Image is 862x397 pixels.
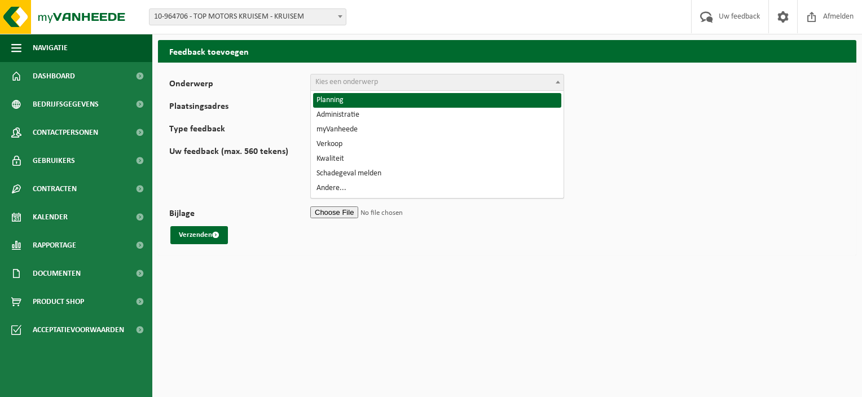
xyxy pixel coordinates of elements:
span: Documenten [33,259,81,288]
li: Verkoop [313,137,561,152]
li: Kwaliteit [313,152,561,166]
li: Administratie [313,108,561,122]
li: Planning [313,93,561,108]
li: Andere... [313,181,561,196]
label: Bijlage [169,209,310,220]
span: 10-964706 - TOP MOTORS KRUISEM - KRUISEM [149,9,346,25]
span: Product Shop [33,288,84,316]
li: myVanheede [313,122,561,137]
span: Kalender [33,203,68,231]
span: Bedrijfsgegevens [33,90,99,118]
label: Uw feedback (max. 560 tekens) [169,147,310,198]
span: Acceptatievoorwaarden [33,316,124,344]
span: Navigatie [33,34,68,62]
span: Dashboard [33,62,75,90]
button: Verzenden [170,226,228,244]
h2: Feedback toevoegen [158,40,856,62]
label: Plaatsingsadres [169,102,310,113]
span: Kies een onderwerp [315,78,378,86]
label: Type feedback [169,125,310,136]
li: Schadegeval melden [313,166,561,181]
span: Gebruikers [33,147,75,175]
span: Contactpersonen [33,118,98,147]
span: Contracten [33,175,77,203]
span: Rapportage [33,231,76,259]
span: 10-964706 - TOP MOTORS KRUISEM - KRUISEM [149,8,346,25]
label: Onderwerp [169,80,310,91]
